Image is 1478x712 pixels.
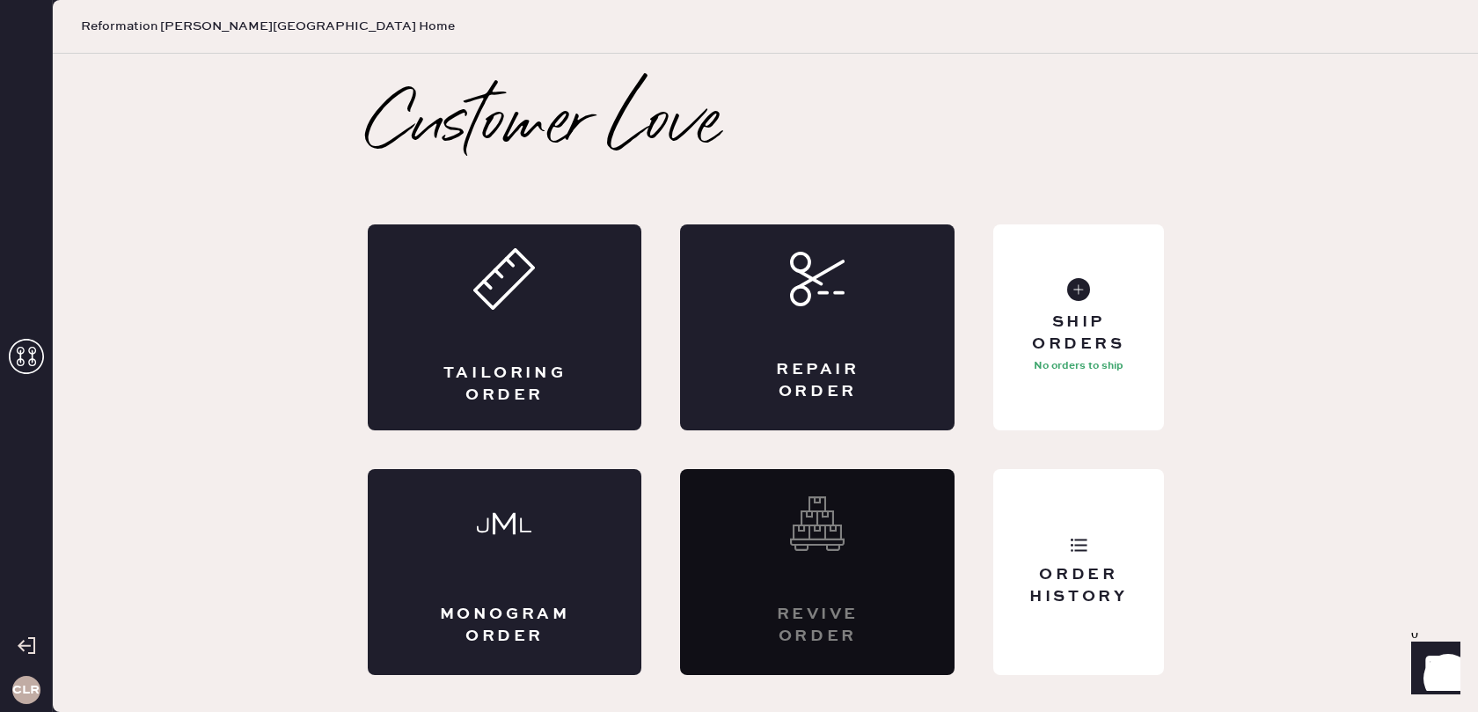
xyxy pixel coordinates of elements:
h3: CLR [12,684,40,696]
div: Order History [1007,564,1149,608]
div: Monogram Order [438,604,572,648]
div: Repair Order [750,359,884,403]
iframe: Front Chat [1394,633,1470,708]
div: Revive order [750,604,884,648]
div: Interested? Contact us at care@hemster.co [680,469,955,675]
p: No orders to ship [1034,356,1123,377]
div: Ship Orders [1007,312,1149,356]
div: Tailoring Order [438,363,572,407]
h2: Customer Love [368,91,721,161]
span: Reformation [PERSON_NAME][GEOGRAPHIC_DATA] Home [81,18,455,35]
